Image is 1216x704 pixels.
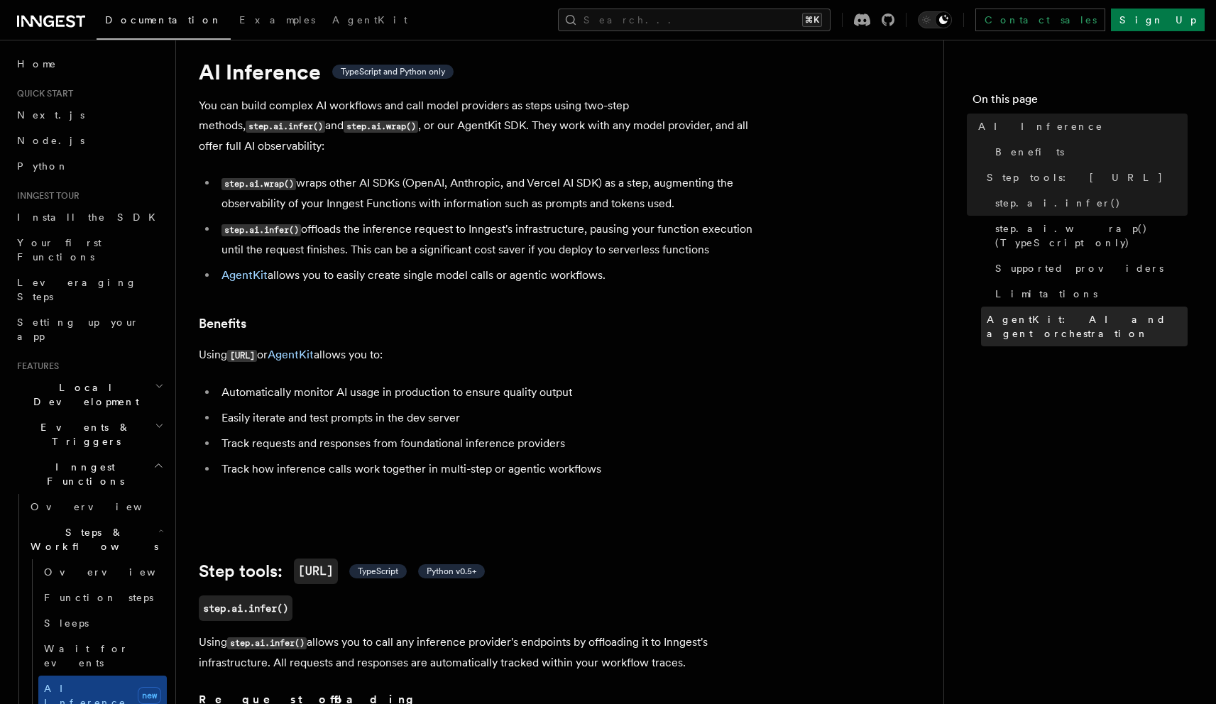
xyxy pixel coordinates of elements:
[38,636,167,676] a: Wait for events
[11,204,167,230] a: Install the SDK
[990,281,1188,307] a: Limitations
[38,585,167,610] a: Function steps
[138,687,161,704] span: new
[105,14,222,26] span: Documentation
[975,9,1105,31] a: Contact sales
[11,414,167,454] button: Events & Triggers
[11,128,167,153] a: Node.js
[44,592,153,603] span: Function steps
[11,375,167,414] button: Local Development
[990,139,1188,165] a: Benefits
[558,9,831,31] button: Search...⌘K
[44,566,190,578] span: Overview
[268,348,314,361] a: AgentKit
[239,14,315,26] span: Examples
[97,4,231,40] a: Documentation
[987,312,1188,341] span: AgentKit: AI and agent orchestration
[17,211,164,223] span: Install the SDK
[995,145,1064,159] span: Benefits
[973,91,1188,114] h4: On this page
[11,380,155,409] span: Local Development
[11,420,155,449] span: Events & Triggers
[17,277,137,302] span: Leveraging Steps
[44,617,89,629] span: Sleeps
[221,224,301,236] code: step.ai.infer()
[11,190,80,202] span: Inngest tour
[427,566,476,577] span: Python v0.5+
[990,255,1188,281] a: Supported providers
[11,309,167,349] a: Setting up your app
[227,637,307,649] code: step.ai.infer()
[25,494,167,519] a: Overview
[31,501,177,512] span: Overview
[918,11,952,28] button: Toggle dark mode
[358,566,398,577] span: TypeScript
[199,314,246,334] a: Benefits
[38,559,167,585] a: Overview
[341,66,445,77] span: TypeScript and Python only
[11,361,59,372] span: Features
[227,350,257,362] code: [URL]
[11,230,167,270] a: Your first Functions
[217,408,767,428] li: Easily iterate and test prompts in the dev server
[11,454,167,494] button: Inngest Functions
[17,237,102,263] span: Your first Functions
[199,345,767,365] p: Using or allows you to:
[11,153,167,179] a: Python
[221,178,296,190] code: step.ai.wrap()
[217,383,767,402] li: Automatically monitor AI usage in production to ensure quality output
[995,196,1121,210] span: step.ai.infer()
[990,216,1188,255] a: step.ai.wrap() (TypeScript only)
[44,643,128,669] span: Wait for events
[11,51,167,77] a: Home
[217,173,767,214] li: wraps other AI SDKs (OpenAI, Anthropic, and Vercel AI SDK) as a step, augmenting the observabilit...
[25,519,167,559] button: Steps & Workflows
[990,190,1188,216] a: step.ai.infer()
[217,434,767,453] li: Track requests and responses from foundational inference providers
[17,135,84,146] span: Node.js
[324,4,416,38] a: AgentKit
[199,595,292,621] a: step.ai.infer()
[978,119,1103,133] span: AI Inference
[199,559,485,584] a: Step tools:[URL] TypeScript Python v0.5+
[246,121,325,133] code: step.ai.infer()
[981,307,1188,346] a: AgentKit: AI and agent orchestration
[332,14,407,26] span: AgentKit
[973,114,1188,139] a: AI Inference
[217,459,767,479] li: Track how inference calls work together in multi-step or agentic workflows
[217,265,767,285] li: allows you to easily create single model calls or agentic workflows.
[294,559,338,584] code: [URL]
[25,525,158,554] span: Steps & Workflows
[987,170,1163,185] span: Step tools: [URL]
[38,610,167,636] a: Sleeps
[1111,9,1205,31] a: Sign Up
[17,160,69,172] span: Python
[231,4,324,38] a: Examples
[217,219,767,260] li: offloads the inference request to Inngest's infrastructure, pausing your function execution until...
[199,96,767,156] p: You can build complex AI workflows and call model providers as steps using two-step methods, and ...
[199,632,767,673] p: Using allows you to call any inference provider's endpoints by offloading it to Inngest's infrast...
[11,270,167,309] a: Leveraging Steps
[199,59,767,84] h1: AI Inference
[995,287,1097,301] span: Limitations
[17,317,139,342] span: Setting up your app
[11,88,73,99] span: Quick start
[981,165,1188,190] a: Step tools: [URL]
[995,221,1188,250] span: step.ai.wrap() (TypeScript only)
[221,268,268,282] a: AgentKit
[17,57,57,71] span: Home
[11,460,153,488] span: Inngest Functions
[344,121,418,133] code: step.ai.wrap()
[17,109,84,121] span: Next.js
[995,261,1163,275] span: Supported providers
[802,13,822,27] kbd: ⌘K
[11,102,167,128] a: Next.js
